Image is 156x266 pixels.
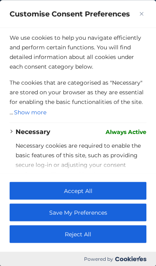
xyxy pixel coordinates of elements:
p: The cookies that are categorised as "Necessary" are stored on your browser as they are essential ... [10,77,146,118]
p: Necessary cookies are required to enable the basic features of this site, such as providing secur... [16,140,146,189]
button: Close [137,9,146,18]
button: Accept All [10,182,146,199]
span: Always Active [106,127,146,136]
img: Cookieyes logo [115,256,146,262]
span: Customise Consent Preferences [10,9,130,18]
button: Save My Preferences [10,203,146,221]
img: Close [140,12,144,16]
p: We use cookies to help you navigate efficiently and perform certain functions. You will find deta... [10,32,146,71]
button: Necessary [16,127,50,136]
button: Show more [13,106,47,118]
button: Reject All [10,225,146,243]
